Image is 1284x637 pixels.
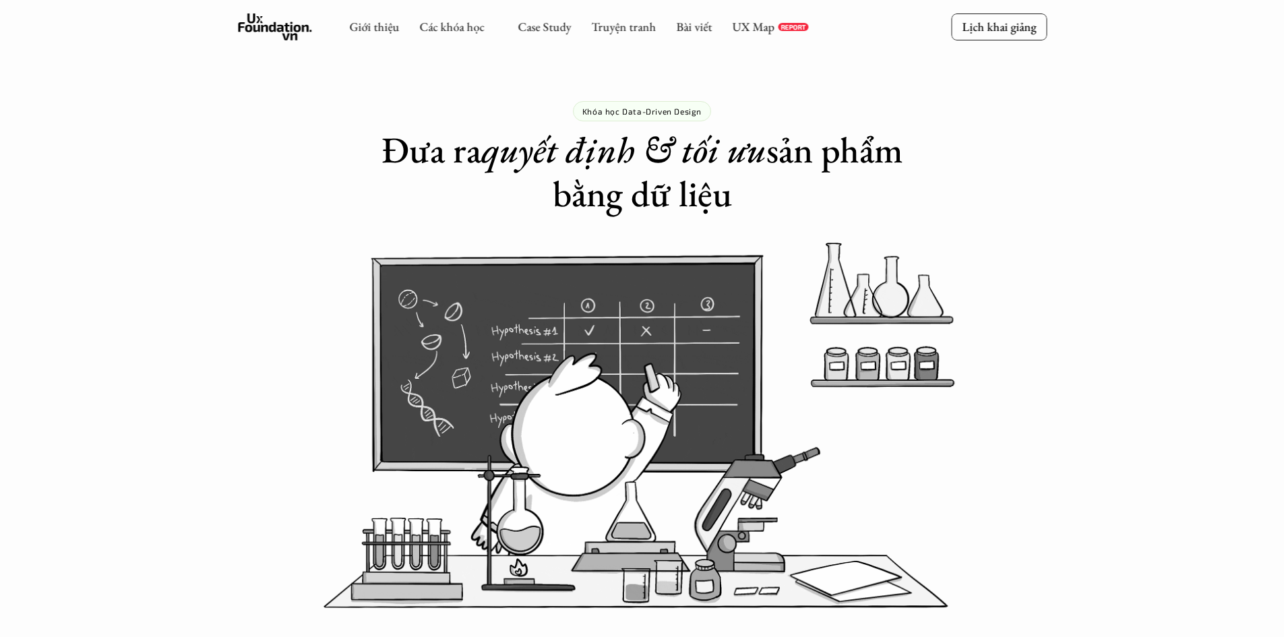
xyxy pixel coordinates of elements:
a: UX Map [732,19,774,34]
p: Lịch khai giảng [962,19,1036,34]
a: REPORT [778,23,808,31]
a: Các khóa học [419,19,484,34]
p: REPORT [781,23,805,31]
a: Giới thiệu [349,19,399,34]
a: Bài viết [676,19,712,34]
p: Khóa học Data-Driven Design [582,107,702,116]
a: Truyện tranh [591,19,656,34]
a: Lịch khai giảng [951,13,1047,40]
h1: Đưa ra sản phẩm bằng dữ liệu [373,128,912,216]
em: quyết định & tối ưu [481,126,766,173]
a: Case Study [518,19,571,34]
